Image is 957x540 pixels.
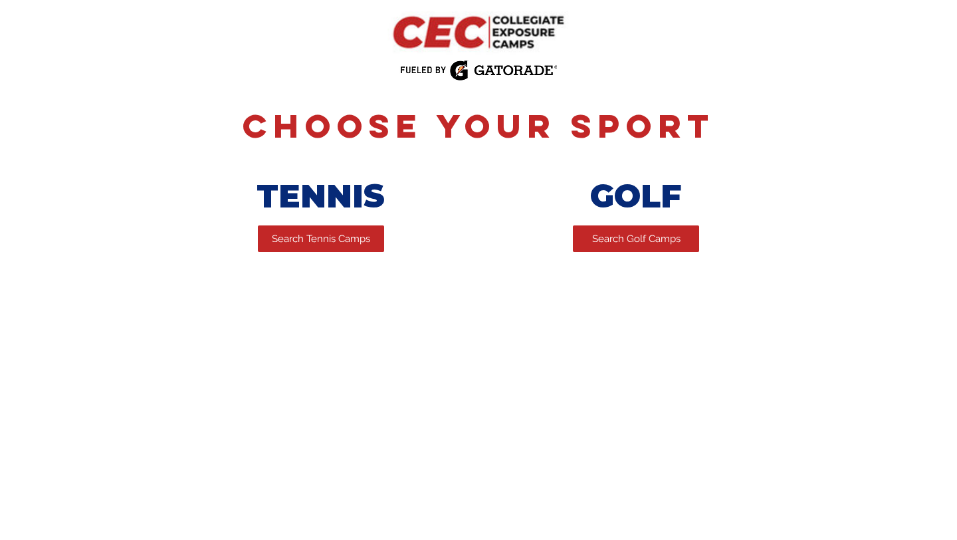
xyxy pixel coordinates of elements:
span: GOLF [590,177,681,215]
a: Search Golf Camps [573,225,699,252]
span: TENNIS [257,177,385,215]
span: Choose Your Sport [243,105,715,146]
a: Search Tennis Camps [258,225,384,252]
img: CEC Logo Primary.png [376,5,580,59]
span: Search Golf Camps [592,232,681,246]
span: Search Tennis Camps [272,232,370,246]
img: Fueled by Gatorade.png [399,60,557,81]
